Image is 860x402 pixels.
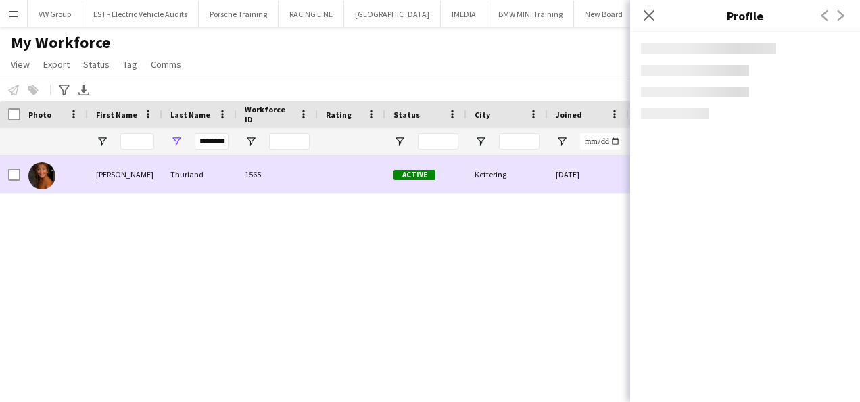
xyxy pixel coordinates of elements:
[467,156,548,193] div: Kettering
[245,104,293,125] span: Workforce ID
[162,156,237,193] div: Thurland
[556,135,568,148] button: Open Filter Menu
[487,1,574,27] button: BMW MINI Training
[269,133,310,150] input: Workforce ID Filter Input
[11,32,110,53] span: My Workforce
[580,133,621,150] input: Joined Filter Input
[499,133,540,150] input: City Filter Input
[195,133,229,150] input: Last Name Filter Input
[574,1,634,27] button: New Board
[123,58,137,70] span: Tag
[344,1,441,27] button: [GEOGRAPHIC_DATA]
[120,133,154,150] input: First Name Filter Input
[151,58,181,70] span: Comms
[28,1,82,27] button: VW Group
[28,162,55,189] img: Nikki Thurland
[28,110,51,120] span: Photo
[475,135,487,148] button: Open Filter Menu
[393,135,406,148] button: Open Filter Menu
[5,55,35,73] a: View
[170,135,183,148] button: Open Filter Menu
[78,55,115,73] a: Status
[88,156,162,193] div: [PERSON_NAME]
[279,1,344,27] button: RACING LINE
[43,58,70,70] span: Export
[76,82,92,98] app-action-btn: Export XLSX
[82,1,199,27] button: EST - Electric Vehicle Audits
[237,156,318,193] div: 1565
[245,135,257,148] button: Open Filter Menu
[145,55,187,73] a: Comms
[96,110,137,120] span: First Name
[475,110,490,120] span: City
[11,58,30,70] span: View
[548,156,629,193] div: [DATE]
[418,133,458,150] input: Status Filter Input
[199,1,279,27] button: Porsche Training
[326,110,352,120] span: Rating
[56,82,72,98] app-action-btn: Advanced filters
[38,55,75,73] a: Export
[393,170,435,180] span: Active
[83,58,110,70] span: Status
[629,156,710,193] div: 1,046 days
[170,110,210,120] span: Last Name
[441,1,487,27] button: IMEDIA
[118,55,143,73] a: Tag
[96,135,108,148] button: Open Filter Menu
[556,110,582,120] span: Joined
[630,7,860,24] h3: Profile
[393,110,420,120] span: Status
